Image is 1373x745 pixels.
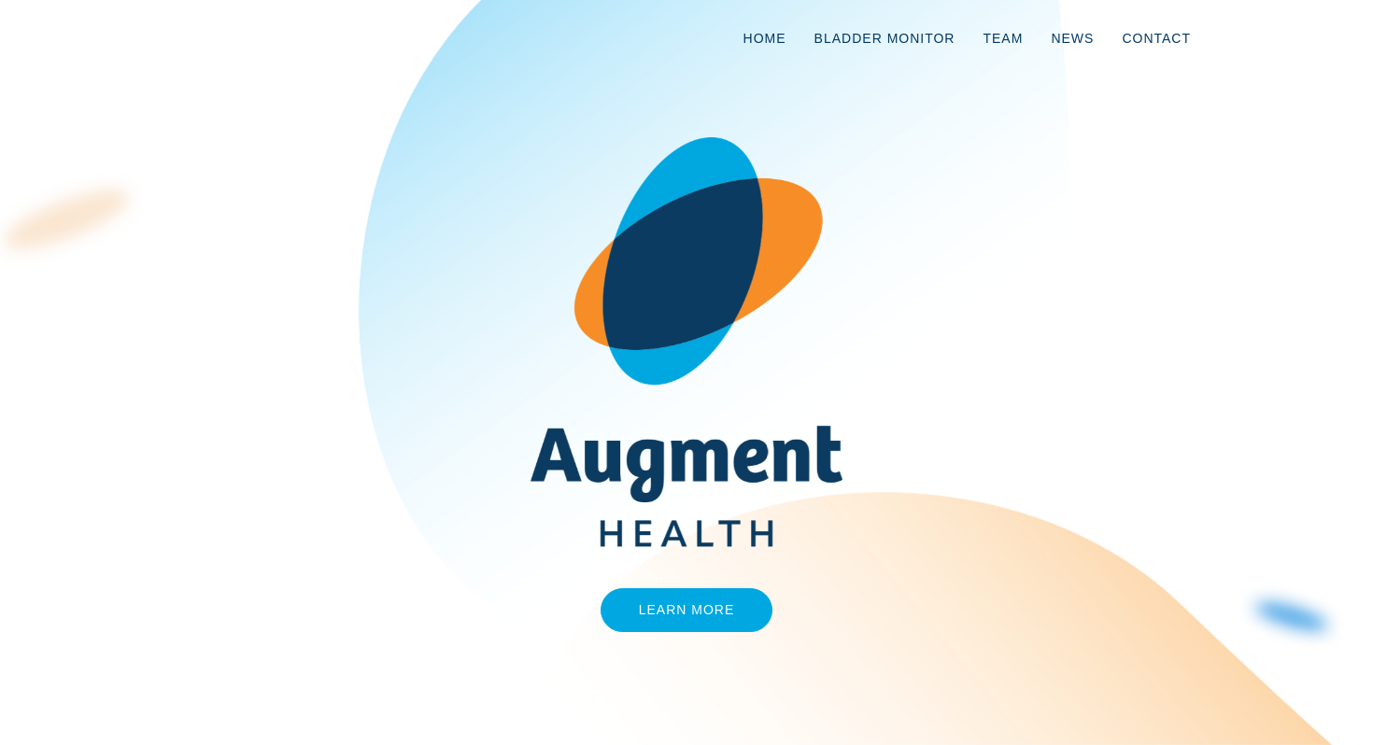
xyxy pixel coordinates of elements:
[969,7,1037,69] a: Team
[168,31,243,49] img: logo
[800,7,970,69] a: Bladder Monitor
[1108,7,1205,69] a: Contact
[729,7,800,69] a: Home
[1037,7,1108,69] a: News
[601,588,773,632] a: Learn More
[517,137,856,547] img: AugmentHealth_FullColor_Transparent.png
